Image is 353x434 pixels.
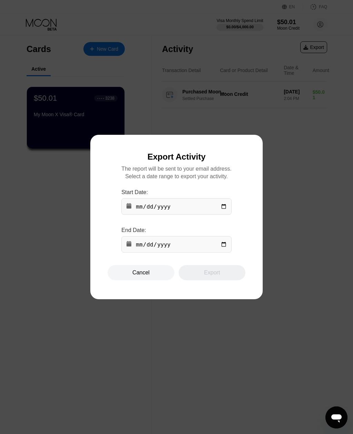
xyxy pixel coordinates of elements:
[121,227,231,233] div: End Date:
[132,269,150,276] div: Cancel
[121,189,231,195] div: Start Date:
[121,166,231,172] div: The report will be sent to your email address.
[148,152,205,162] div: Export Activity
[125,173,228,180] div: Select a date range to export your activity.
[108,265,174,280] div: Cancel
[325,406,347,428] iframe: Button to launch messaging window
